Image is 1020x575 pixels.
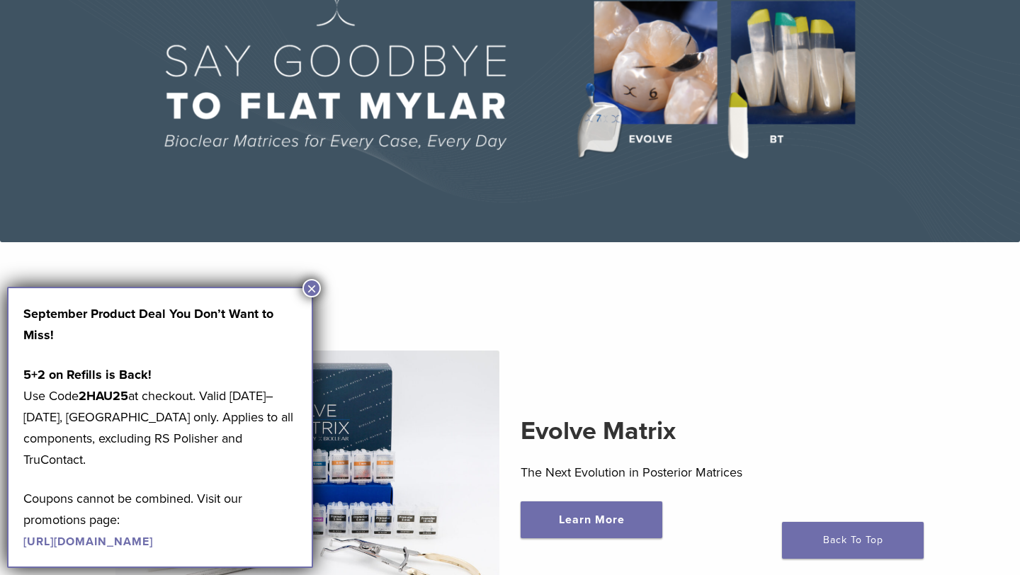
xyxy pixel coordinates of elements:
[23,535,153,549] a: [URL][DOMAIN_NAME]
[79,388,128,404] strong: 2HAU25
[23,367,152,382] strong: 5+2 on Refills is Back!
[23,364,297,470] p: Use Code at checkout. Valid [DATE]–[DATE], [GEOGRAPHIC_DATA] only. Applies to all components, exc...
[521,414,905,448] h2: Evolve Matrix
[521,462,905,483] p: The Next Evolution in Posterior Matrices
[521,501,662,538] a: Learn More
[782,522,924,559] a: Back To Top
[23,488,297,552] p: Coupons cannot be combined. Visit our promotions page:
[302,279,321,297] button: Close
[23,306,273,343] strong: September Product Deal You Don’t Want to Miss!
